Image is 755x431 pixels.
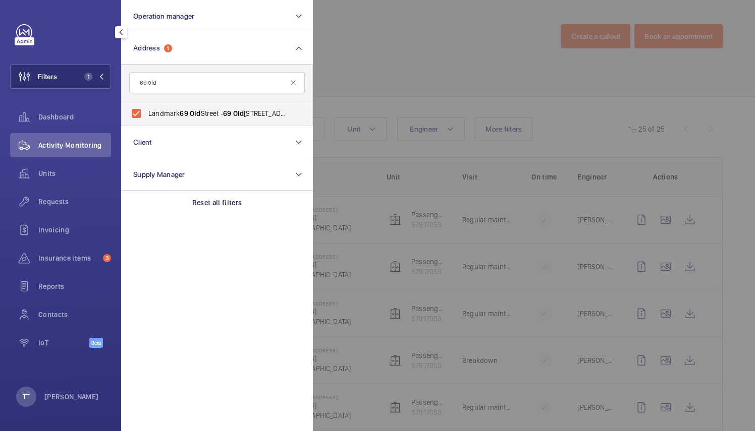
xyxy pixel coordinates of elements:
span: 3 [103,254,111,262]
span: Insurance items [38,253,99,263]
span: Reports [38,281,111,291]
span: Beta [89,338,103,348]
button: Filters1 [10,65,111,89]
span: Units [38,168,111,178]
span: Filters [38,72,57,82]
span: Requests [38,197,111,207]
span: Activity Monitoring [38,140,111,150]
p: [PERSON_NAME] [44,392,99,402]
span: IoT [38,338,89,348]
p: TT [23,392,30,402]
span: 1 [84,73,92,81]
span: Dashboard [38,112,111,122]
span: Invoicing [38,225,111,235]
span: Contacts [38,310,111,320]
